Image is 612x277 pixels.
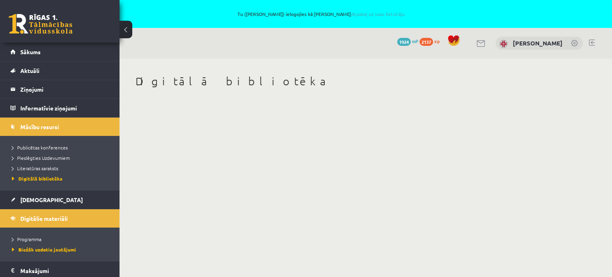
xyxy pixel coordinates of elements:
a: Mācību resursi [10,118,110,136]
a: Biežāk uzdotie jautājumi [12,246,112,253]
span: [DEMOGRAPHIC_DATA] [20,196,83,203]
span: Digitālie materiāli [20,215,68,222]
span: Programma [12,236,41,242]
span: Biežāk uzdotie jautājumi [12,246,76,253]
span: 2137 [420,38,433,46]
a: Sākums [10,43,110,61]
a: Digitālie materiāli [10,209,110,228]
span: Tu ([PERSON_NAME]) ielogojies kā [PERSON_NAME] [92,12,551,16]
span: mP [412,38,418,44]
legend: Ziņojumi [20,80,110,98]
a: Informatīvie ziņojumi [10,99,110,117]
a: Pieslēgties Uzdevumiem [12,154,112,161]
a: Digitālā bibliotēka [12,175,112,182]
a: Programma [12,236,112,243]
a: [PERSON_NAME] [513,39,563,47]
a: [DEMOGRAPHIC_DATA] [10,191,110,209]
span: Sākums [20,48,41,55]
a: 1924 mP [397,38,418,44]
legend: Informatīvie ziņojumi [20,99,110,117]
a: Atpakaļ uz savu lietotāju [351,11,405,17]
span: Pieslēgties Uzdevumiem [12,155,70,161]
a: Literatūras saraksts [12,165,112,172]
a: Ziņojumi [10,80,110,98]
a: Aktuāli [10,61,110,80]
a: 2137 xp [420,38,443,44]
span: Mācību resursi [20,123,59,130]
span: Literatūras saraksts [12,165,58,171]
span: Publicētas konferences [12,144,68,151]
span: xp [434,38,439,44]
h1: Digitālā bibliotēka [135,75,596,88]
span: 1924 [397,38,411,46]
span: Digitālā bibliotēka [12,175,63,182]
a: Publicētas konferences [12,144,112,151]
a: Rīgas 1. Tālmācības vidusskola [9,14,73,34]
span: Aktuāli [20,67,39,74]
img: Elīza Tāre [500,40,508,48]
